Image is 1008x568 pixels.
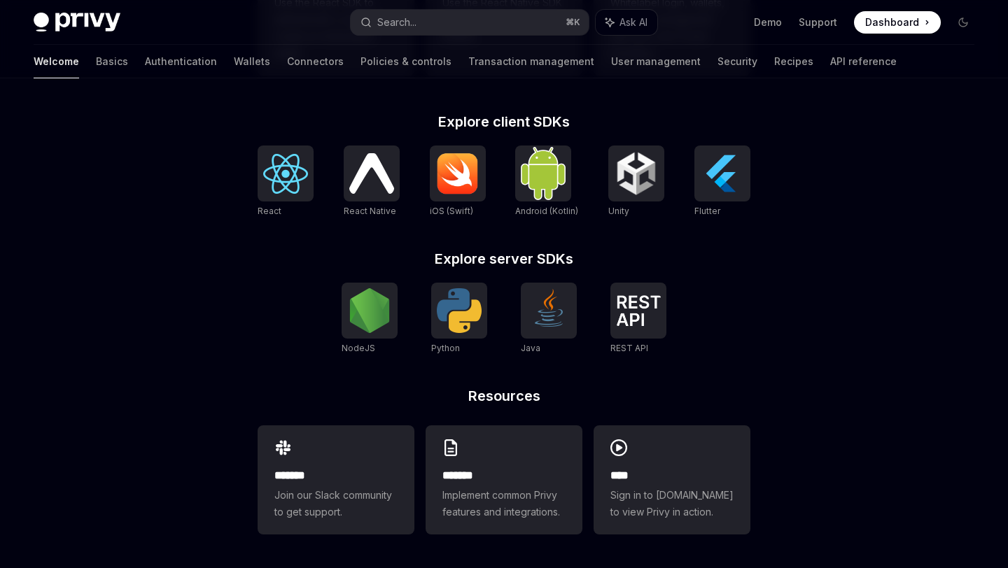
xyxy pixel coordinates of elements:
[349,153,394,193] img: React Native
[596,10,657,35] button: Ask AI
[430,206,473,216] span: iOS (Swift)
[515,206,578,216] span: Android (Kotlin)
[594,425,750,534] a: ****Sign in to [DOMAIN_NAME] to view Privy in action.
[431,343,460,353] span: Python
[347,288,392,333] img: NodeJS
[468,45,594,78] a: Transaction management
[342,343,375,353] span: NodeJS
[431,283,487,355] a: PythonPython
[865,15,919,29] span: Dashboard
[616,295,661,326] img: REST API
[342,283,398,355] a: NodeJSNodeJS
[351,10,588,35] button: Search...⌘K
[430,145,486,218] a: iOS (Swift)iOS (Swift)
[34,45,79,78] a: Welcome
[619,15,647,29] span: Ask AI
[614,151,659,196] img: Unity
[435,152,480,194] img: iOS (Swift)
[754,15,782,29] a: Demo
[700,151,745,196] img: Flutter
[258,425,414,534] a: **** **Join our Slack community to get support.
[566,17,580,28] span: ⌘ K
[521,283,577,355] a: JavaJava
[521,147,566,199] img: Android (Kotlin)
[258,145,314,218] a: ReactReact
[344,206,396,216] span: React Native
[717,45,757,78] a: Security
[258,389,750,403] h2: Resources
[263,154,308,194] img: React
[437,288,482,333] img: Python
[611,45,701,78] a: User management
[234,45,270,78] a: Wallets
[258,252,750,266] h2: Explore server SDKs
[694,145,750,218] a: FlutterFlutter
[515,145,578,218] a: Android (Kotlin)Android (Kotlin)
[608,206,629,216] span: Unity
[34,13,120,32] img: dark logo
[426,425,582,534] a: **** **Implement common Privy features and integrations.
[952,11,974,34] button: Toggle dark mode
[526,288,571,333] img: Java
[287,45,344,78] a: Connectors
[145,45,217,78] a: Authentication
[610,487,734,520] span: Sign in to [DOMAIN_NAME] to view Privy in action.
[774,45,813,78] a: Recipes
[442,487,566,520] span: Implement common Privy features and integrations.
[521,343,540,353] span: Java
[694,206,720,216] span: Flutter
[610,343,648,353] span: REST API
[344,145,400,218] a: React NativeReact Native
[360,45,451,78] a: Policies & controls
[96,45,128,78] a: Basics
[258,206,281,216] span: React
[799,15,837,29] a: Support
[610,283,666,355] a: REST APIREST API
[608,145,664,218] a: UnityUnity
[830,45,897,78] a: API reference
[854,11,941,34] a: Dashboard
[258,115,750,129] h2: Explore client SDKs
[377,14,416,31] div: Search...
[274,487,398,520] span: Join our Slack community to get support.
